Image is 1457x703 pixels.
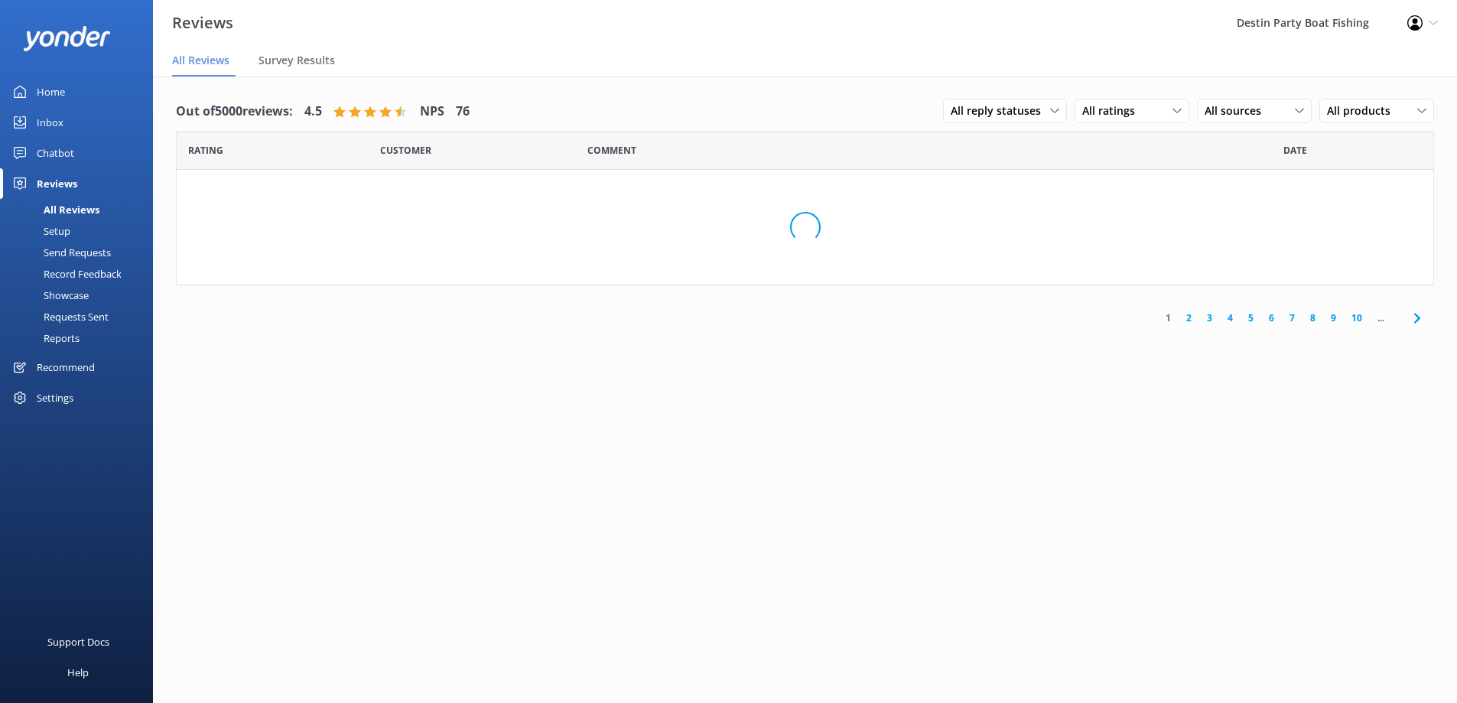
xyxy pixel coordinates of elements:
span: ... [1370,311,1392,325]
div: Send Requests [9,242,111,263]
a: All Reviews [9,199,153,220]
span: All reply statuses [951,103,1050,119]
h4: Out of 5000 reviews: [176,102,293,122]
img: yonder-white-logo.png [23,26,111,51]
a: 1 [1158,311,1179,325]
a: Record Feedback [9,263,153,285]
a: Requests Sent [9,306,153,327]
div: Home [37,76,65,107]
h3: Reviews [172,11,233,35]
span: All sources [1205,103,1270,119]
a: 6 [1261,311,1282,325]
a: 7 [1282,311,1303,325]
a: 5 [1241,311,1261,325]
div: Recommend [37,352,95,382]
a: Send Requests [9,242,153,263]
a: 4 [1220,311,1241,325]
div: Settings [37,382,73,413]
span: All products [1327,103,1400,119]
span: Survey Results [259,53,335,68]
div: Reviews [37,168,77,199]
div: All Reviews [9,199,99,220]
div: Chatbot [37,138,74,168]
div: Reports [9,327,80,349]
span: All Reviews [172,53,229,68]
a: 10 [1344,311,1370,325]
a: 9 [1323,311,1344,325]
span: Question [587,143,636,158]
div: Requests Sent [9,306,109,327]
span: Date [380,143,431,158]
a: Setup [9,220,153,242]
span: All ratings [1082,103,1144,119]
div: Record Feedback [9,263,122,285]
a: 2 [1179,311,1199,325]
span: Date [1283,143,1307,158]
a: 3 [1199,311,1220,325]
a: 8 [1303,311,1323,325]
a: Showcase [9,285,153,306]
div: Help [67,657,89,688]
div: Support Docs [47,627,109,657]
h4: 4.5 [304,102,322,122]
a: Reports [9,327,153,349]
div: Inbox [37,107,63,138]
div: Setup [9,220,70,242]
h4: NPS [420,102,444,122]
div: Showcase [9,285,89,306]
span: Date [188,143,223,158]
h4: 76 [456,102,470,122]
